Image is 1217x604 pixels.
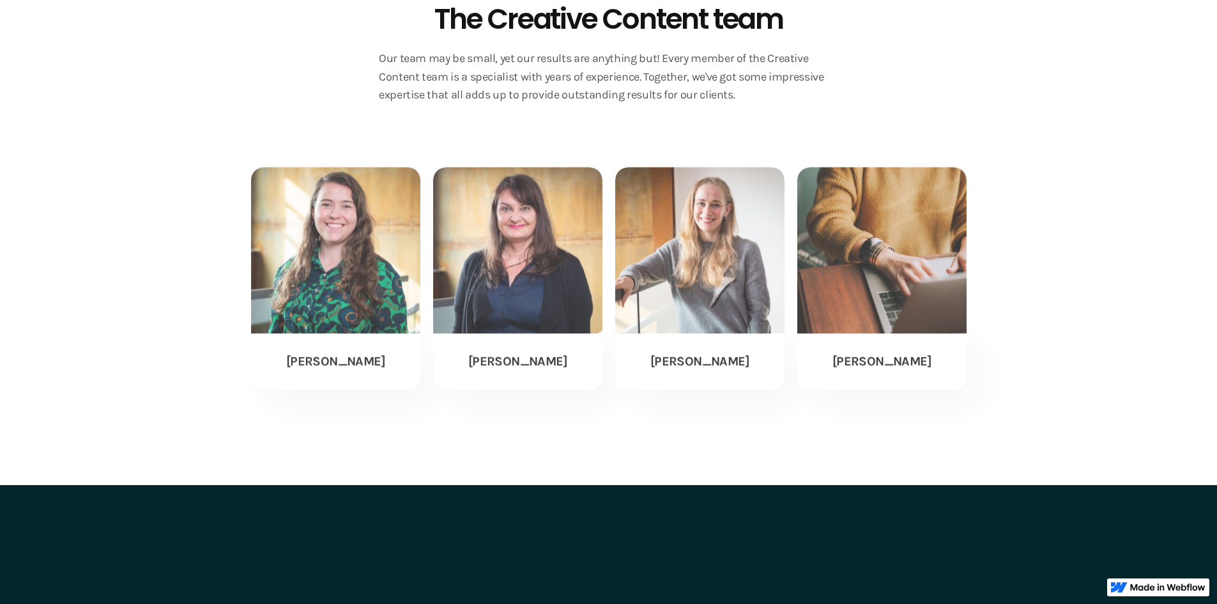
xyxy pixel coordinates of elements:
a: Claire Smith[PERSON_NAME] [797,167,967,390]
img: Made in Webflow [1130,584,1206,591]
p: Our team may be small, yet our results are anything but! Every member of the Creative Content tea... [379,49,839,104]
img: Bronagh McGrade [247,164,423,337]
a: Theresa Brady[PERSON_NAME] [433,167,602,390]
img: Claire Smith [797,167,967,334]
h6: [PERSON_NAME] [615,353,785,371]
img: Theresa Brady [433,167,602,334]
h2: The Creative Content team [434,3,783,36]
h6: [PERSON_NAME] [251,353,420,371]
img: Yolie Stephenson [615,167,785,334]
h6: [PERSON_NAME] [797,353,967,371]
a: Bronagh McGrade [PERSON_NAME] [251,167,420,390]
h6: [PERSON_NAME] [433,353,602,371]
a: Yolie Stephenson[PERSON_NAME] [615,167,785,390]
